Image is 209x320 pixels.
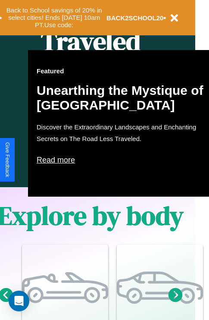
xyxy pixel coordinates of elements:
[9,291,29,311] div: Open Intercom Messenger
[106,14,164,22] b: BACK2SCHOOL20
[37,83,209,113] h2: Unearthing the Mystique of [GEOGRAPHIC_DATA]
[37,67,209,75] h3: Featured
[37,153,209,167] p: Read more
[4,142,10,177] div: Give Feedback
[2,4,106,31] button: Back to School savings of 20% in select cities! Ends [DATE] 10am PT.Use code:
[37,121,209,144] p: Discover the Extraordinary Landscapes and Enchanting Secrets on The Road Less Traveled.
